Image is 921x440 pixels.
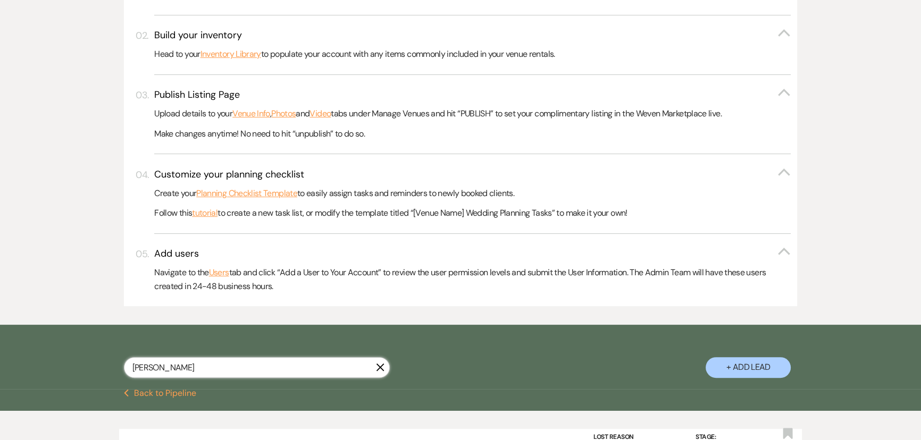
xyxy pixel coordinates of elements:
[209,266,229,280] a: Users
[154,187,791,200] p: Create your to easily assign tasks and reminders to newly booked clients.
[192,206,217,220] a: tutorial
[154,88,240,101] h3: Publish Listing Page
[154,247,199,260] h3: Add users
[196,187,297,200] a: Planning Checklist Template
[154,168,304,181] h3: Customize your planning checklist
[124,357,390,378] input: Search by name, event date, email address or phone number
[124,389,197,397] button: Back to Pipeline
[232,107,270,121] a: Venue Info
[309,107,331,121] a: Video
[154,266,791,293] p: Navigate to the tab and click “Add a User to Your Account” to review the user permission levels a...
[200,47,261,61] a: Inventory Library
[154,47,791,61] p: Head to your to populate your account with any items commonly included in your venue rentals.
[154,247,791,260] button: Add users
[154,107,791,121] p: Upload details to your , and tabs under Manage Venues and hit “PUBLISH” to set your complimentary...
[271,107,296,121] a: Photos
[706,357,791,378] button: + Add Lead
[154,29,791,42] button: Build your inventory
[154,127,791,141] p: Make changes anytime! No need to hit “unpublish” to do so.
[154,88,791,101] button: Publish Listing Page
[154,29,242,42] h3: Build your inventory
[154,168,791,181] button: Customize your planning checklist
[154,206,791,220] p: Follow this to create a new task list, or modify the template titled “[Venue Name] Wedding Planni...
